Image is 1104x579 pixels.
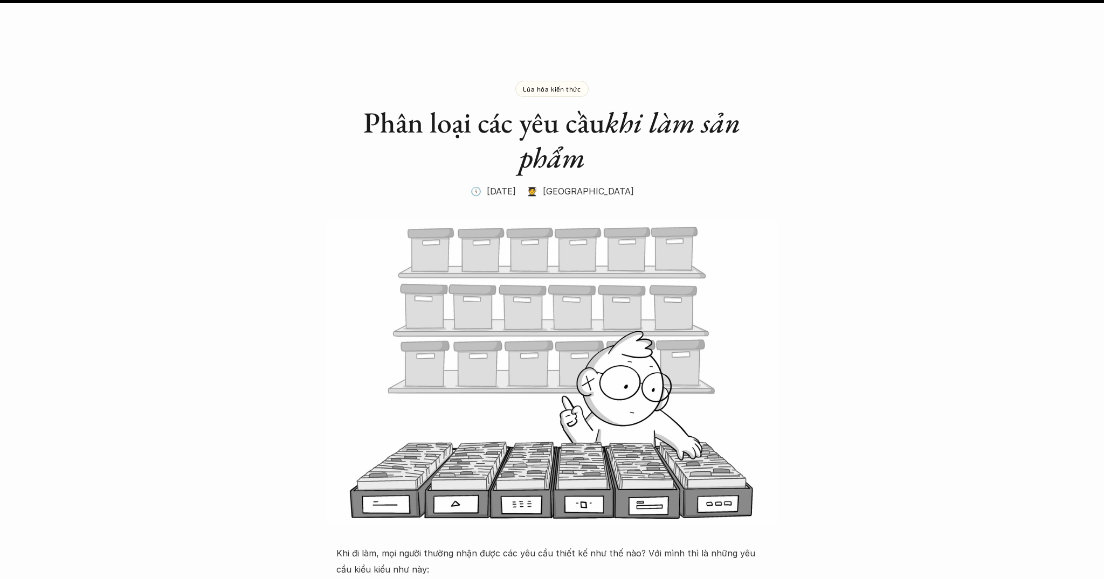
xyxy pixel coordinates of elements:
[336,545,768,578] p: Khi đi làm, mọi người thường nhận được các yêu cầu thiết kế như thế nào? Với mình thì là những yê...
[527,183,634,199] p: 🧑‍🎓 [GEOGRAPHIC_DATA]
[523,85,581,93] p: Lúa hóa kiến thức
[336,105,768,175] h1: Phân loại các yêu cầu
[519,103,747,176] em: khi làm sản phẩm
[471,183,516,199] p: 🕔 [DATE]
